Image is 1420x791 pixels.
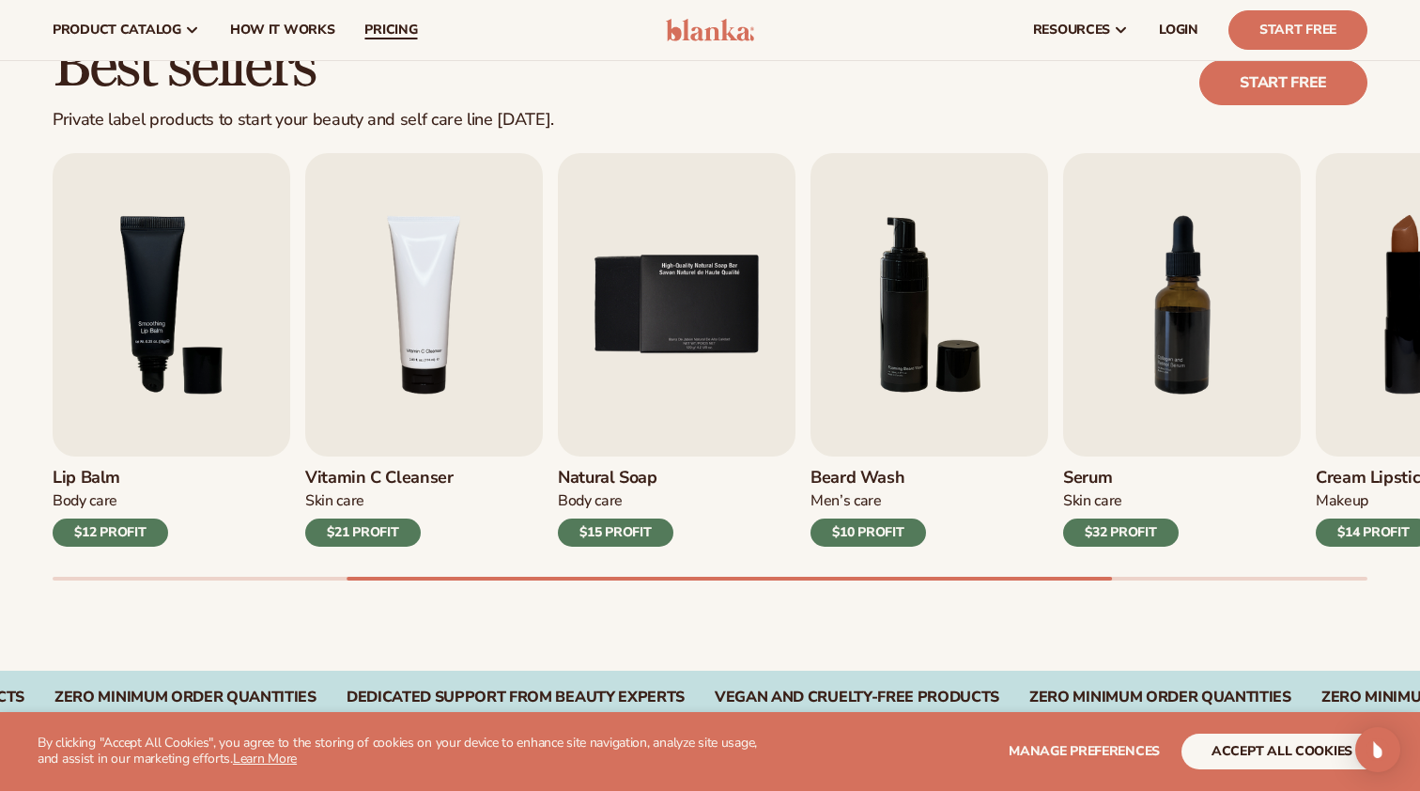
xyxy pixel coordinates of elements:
h3: Vitamin C Cleanser [305,468,454,489]
div: Private label products to start your beauty and self care line [DATE]. [53,110,554,131]
h3: Beard Wash [810,468,926,489]
div: $15 PROFIT [558,519,673,547]
span: product catalog [53,23,181,38]
a: Learn More [233,750,297,768]
span: resources [1033,23,1110,38]
button: Manage preferences [1009,734,1160,769]
p: By clicking "Accept All Cookies", you agree to the storing of cookies on your device to enhance s... [38,736,770,768]
a: 3 / 9 [53,153,290,547]
div: $21 PROFIT [305,519,421,547]
span: pricing [364,23,417,38]
div: Body Care [558,491,673,511]
span: How It Works [230,23,335,38]
h2: Best sellers [53,36,554,99]
a: 7 / 9 [1063,153,1301,547]
img: logo [666,19,755,41]
div: Open Intercom Messenger [1355,727,1400,772]
h3: Serum [1063,468,1179,489]
a: 4 / 9 [305,153,543,547]
a: 6 / 9 [810,153,1048,547]
div: DEDICATED SUPPORT FROM BEAUTY EXPERTS [347,689,685,706]
h3: Natural Soap [558,468,673,489]
div: $12 PROFIT [53,519,168,547]
a: Start free [1199,60,1367,105]
div: Skin Care [1063,491,1179,511]
div: $32 PROFIT [1063,519,1179,547]
h3: Lip Balm [53,468,168,489]
div: Vegan and Cruelty-Free Products [715,689,999,706]
button: accept all cookies [1181,734,1382,769]
div: ZERO MINIMUM ORDER QUANTITIES [54,689,316,706]
div: $10 PROFIT [810,519,926,547]
a: 5 / 9 [558,153,795,547]
div: Men’s Care [810,491,926,511]
div: Skin Care [305,491,454,511]
div: Body Care [53,491,168,511]
a: Start Free [1228,10,1367,50]
div: Zero Minimum Order QuantitieS [1029,689,1291,706]
span: Manage preferences [1009,742,1160,760]
span: LOGIN [1159,23,1198,38]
